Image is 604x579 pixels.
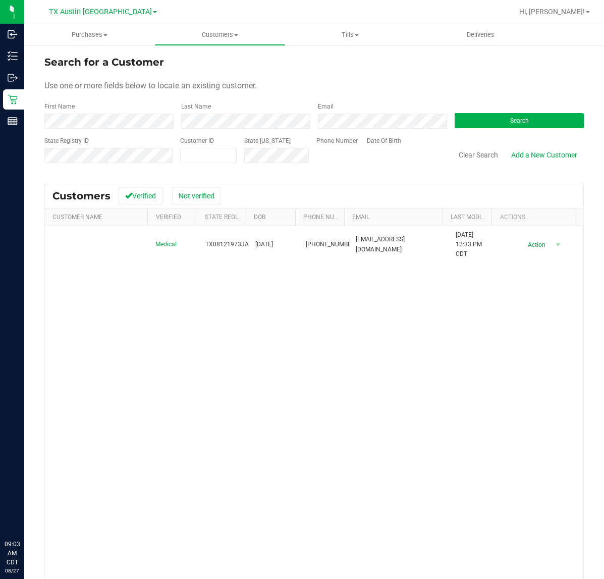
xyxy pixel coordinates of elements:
a: DOB [254,214,265,221]
iframe: Resource center [10,498,40,529]
label: Last Name [181,102,211,111]
a: Deliveries [416,24,546,45]
a: Customers [155,24,286,45]
label: First Name [44,102,75,111]
button: Search [455,113,584,128]
inline-svg: Inventory [8,51,18,61]
span: [EMAIL_ADDRESS][DOMAIN_NAME] [356,235,444,254]
a: Verified [156,214,181,221]
span: [PHONE_NUMBER] [306,240,356,249]
button: Verified [119,187,162,204]
label: Customer ID [180,136,214,145]
span: Customers [155,30,285,39]
label: State [US_STATE] [244,136,291,145]
span: [DATE] 12:33 PM CDT [456,230,493,259]
a: Phone Number [303,214,350,221]
button: Not verified [172,187,221,204]
span: Purchases [24,30,155,39]
label: Phone Number [316,136,358,145]
label: State Registry ID [44,136,89,145]
span: TX Austin [GEOGRAPHIC_DATA] [49,8,152,16]
div: Actions [500,214,570,221]
a: Email [352,214,369,221]
inline-svg: Inbound [8,29,18,39]
inline-svg: Reports [8,116,18,126]
span: Deliveries [453,30,508,39]
span: Action [519,238,552,252]
span: [DATE] [255,240,273,249]
span: Customers [52,190,111,202]
a: Add a New Customer [505,146,584,164]
a: Tills [285,24,416,45]
p: 09:03 AM CDT [5,540,20,567]
inline-svg: Retail [8,94,18,104]
a: State Registry Id [205,214,258,221]
label: Date Of Birth [367,136,401,145]
inline-svg: Outbound [8,73,18,83]
p: 08/27 [5,567,20,574]
span: Search for a Customer [44,56,164,68]
span: Use one or more fields below to locate an existing customer. [44,81,257,90]
button: Clear Search [452,146,505,164]
span: Tills [286,30,415,39]
span: Hi, [PERSON_NAME]! [519,8,585,16]
span: select [552,238,564,252]
span: Search [510,117,529,124]
a: Purchases [24,24,155,45]
span: Medical [155,240,177,249]
a: Customer Name [52,214,102,221]
label: Email [318,102,334,111]
a: Last Modified [451,214,493,221]
span: TX08121973JAJO [205,240,256,249]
